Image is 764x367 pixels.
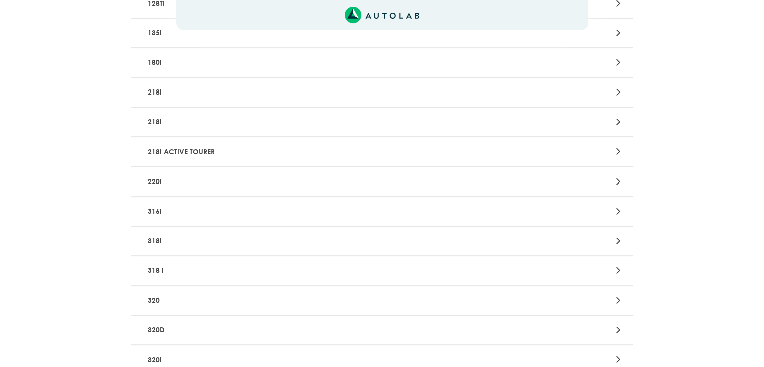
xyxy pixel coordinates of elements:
p: 318I [144,232,457,250]
p: 218I [144,83,457,102]
p: 318 I [144,261,457,280]
p: 316I [144,202,457,221]
p: 180I [144,53,457,72]
p: 320 [144,291,457,310]
p: 218I [144,113,457,131]
p: 218I ACTIVE TOURER [144,142,457,161]
p: 220I [144,172,457,191]
a: Link al sitio de autolab [345,10,419,19]
p: 320D [144,321,457,339]
p: 135I [144,24,457,42]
